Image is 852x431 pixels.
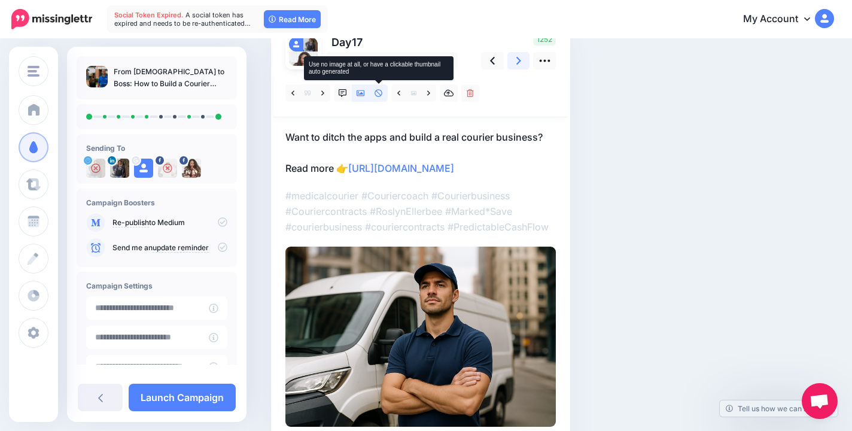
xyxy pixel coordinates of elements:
[86,159,105,178] img: -5RhYliO-83819.jpg
[326,34,460,51] p: Day
[352,36,363,48] span: 17
[112,217,227,228] p: to Medium
[533,34,556,45] span: 1252
[86,198,227,207] h4: Campaign Boosters
[114,11,184,19] span: Social Token Expired.
[28,66,39,77] img: menu.png
[332,54,443,67] span: All Profiles
[802,383,838,419] a: Open chat
[348,162,454,174] a: [URL][DOMAIN_NAME]
[158,159,177,178] img: 338432955_6341640272555500_1128537024430375466_n-bsa146397.jpg
[289,51,318,80] img: 431704927_792419179607866_115918278604945956_n-bsa151519.jpg
[285,129,556,176] p: Want to ditch the apps and build a real courier business? Read more 👉
[264,10,321,28] a: Read More
[153,243,209,253] a: update reminder
[114,66,227,90] p: From [DEMOGRAPHIC_DATA] to Boss: How to Build a Courier Business with Contracts, Not Apps
[303,37,318,51] img: 1682773715116-37187.png
[326,52,458,69] a: All Profiles
[731,5,834,34] a: My Account
[289,37,303,51] img: user_default_image.png
[182,159,201,178] img: 431704927_792419179607866_115918278604945956_n-bsa151519.jpg
[112,242,227,253] p: Send me an
[285,188,556,235] p: #medicalcourier #Couriercoach #Courierbusiness #Couriercontracts #RoslynEllerbee #Marked*Save #co...
[114,11,251,28] span: A social token has expired and needs to be re-authenticated…
[86,66,108,87] img: a8df2b65891a7e23c1cc8f89a132a0be_thumb.jpg
[11,9,92,29] img: Missinglettr
[285,247,556,427] img: RBPT8PA7O0GU207JOMFGG3I92MJBJ9VP.png
[86,144,227,153] h4: Sending To
[86,281,227,290] h4: Campaign Settings
[112,218,149,227] a: Re-publish
[720,400,838,417] a: Tell us how we can improve
[110,159,129,178] img: 1682773715116-37187.png
[134,159,153,178] img: user_default_image.png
